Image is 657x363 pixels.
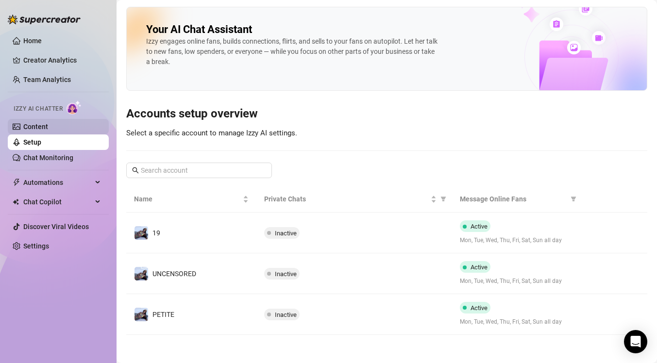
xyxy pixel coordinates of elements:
[571,196,576,202] span: filter
[23,138,41,146] a: Setup
[23,37,42,45] a: Home
[146,23,252,36] h2: Your AI Chat Assistant
[471,264,488,271] span: Active
[23,242,49,250] a: Settings
[126,129,297,137] span: Select a specific account to manage Izzy AI settings.
[13,198,19,205] img: Chat Copilot
[152,270,196,278] span: UNCENSORED
[132,167,139,174] span: search
[471,223,488,230] span: Active
[152,311,174,318] span: PETITE
[471,304,488,312] span: Active
[460,317,574,327] span: Mon, Tue, Wed, Thu, Fri, Sat, Sun all day
[438,192,448,206] span: filter
[264,194,428,204] span: Private Chats
[67,100,82,115] img: AI Chatter
[8,15,81,24] img: logo-BBDzfeDw.svg
[135,308,148,321] img: PETITE
[23,223,89,231] a: Discover Viral Videos
[23,154,73,162] a: Chat Monitoring
[256,186,452,213] th: Private Chats
[141,165,258,176] input: Search account
[152,229,160,237] span: 19
[275,311,297,318] span: Inactive
[275,230,297,237] span: Inactive
[460,236,574,245] span: Mon, Tue, Wed, Thu, Fri, Sat, Sun all day
[23,175,92,190] span: Automations
[23,52,101,68] a: Creator Analytics
[624,330,647,353] div: Open Intercom Messenger
[146,36,438,67] div: Izzy engages online fans, builds connections, flirts, and sells to your fans on autopilot. Let he...
[126,106,647,122] h3: Accounts setup overview
[23,76,71,83] a: Team Analytics
[440,196,446,202] span: filter
[134,194,241,204] span: Name
[14,104,63,114] span: Izzy AI Chatter
[126,186,256,213] th: Name
[135,226,148,240] img: 19
[135,267,148,280] img: UNCENSORED
[23,194,92,210] span: Chat Copilot
[23,123,48,131] a: Content
[460,194,567,204] span: Message Online Fans
[460,277,574,286] span: Mon, Tue, Wed, Thu, Fri, Sat, Sun all day
[569,192,578,206] span: filter
[275,270,297,278] span: Inactive
[13,179,20,186] span: thunderbolt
